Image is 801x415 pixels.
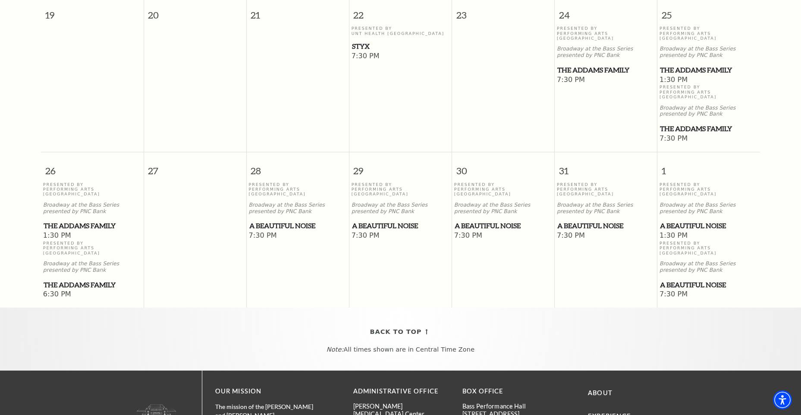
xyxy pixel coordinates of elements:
span: The Addams Family [660,65,757,75]
p: Presented By Performing Arts [GEOGRAPHIC_DATA] [249,182,347,197]
p: All times shown are in Central Time Zone [8,346,793,353]
p: Presented By Performing Arts [GEOGRAPHIC_DATA] [660,241,758,255]
span: Back To Top [370,327,422,337]
span: 26 [41,152,144,182]
span: A Beautiful Noise [249,220,347,231]
p: Presented By Performing Arts [GEOGRAPHIC_DATA] [43,182,141,197]
span: 7:30 PM [660,134,758,144]
p: Presented By Performing Arts [GEOGRAPHIC_DATA] [557,182,655,197]
span: 7:30 PM [660,290,758,299]
a: About [588,389,613,396]
p: Presented By Performing Arts [GEOGRAPHIC_DATA] [660,182,758,197]
p: BOX OFFICE [462,386,559,397]
span: 7:30 PM [249,231,347,241]
p: Presented By Performing Arts [GEOGRAPHIC_DATA] [454,182,553,197]
span: 27 [144,152,246,182]
span: 1:30 PM [43,231,141,241]
p: Broadway at the Bass Series presented by PNC Bank [557,202,655,215]
span: 30 [452,152,554,182]
span: 28 [247,152,349,182]
p: Administrative Office [353,386,449,397]
span: Styx [352,41,449,52]
p: Broadway at the Bass Series presented by PNC Bank [660,46,758,59]
span: A Beautiful Noise [455,220,552,231]
em: Note: [327,346,344,353]
p: Broadway at the Bass Series presented by PNC Bank [43,261,141,274]
span: A Beautiful Noise [660,220,757,231]
p: Broadway at the Bass Series presented by PNC Bank [249,202,347,215]
span: 7:30 PM [557,231,655,241]
p: Broadway at the Bass Series presented by PNC Bank [557,46,655,59]
span: A Beautiful Noise [660,280,757,290]
p: Presented By Performing Arts [GEOGRAPHIC_DATA] [660,85,758,99]
p: Broadway at the Bass Series presented by PNC Bank [660,202,758,215]
p: Presented By UNT Health [GEOGRAPHIC_DATA] [352,26,450,36]
span: 7:30 PM [352,52,450,61]
span: The Addams Family [44,280,141,290]
div: Accessibility Menu [773,390,792,409]
span: The Addams Family [660,123,757,134]
span: 31 [555,152,657,182]
span: The Addams Family [557,65,655,75]
p: Presented By Performing Arts [GEOGRAPHIC_DATA] [43,241,141,255]
p: Presented By Performing Arts [GEOGRAPHIC_DATA] [352,182,450,197]
p: Broadway at the Bass Series presented by PNC Bank [454,202,553,215]
span: 6:30 PM [43,290,141,299]
p: Broadway at the Bass Series presented by PNC Bank [43,202,141,215]
p: Presented By Performing Arts [GEOGRAPHIC_DATA] [557,26,655,41]
span: 29 [349,152,452,182]
span: 7:30 PM [352,231,450,241]
span: A Beautiful Noise [557,220,655,231]
p: Broadway at the Bass Series presented by PNC Bank [660,105,758,118]
span: The Addams Family [44,220,141,231]
span: 1:30 PM [660,75,758,85]
span: 1:30 PM [660,231,758,241]
span: A Beautiful Noise [352,220,449,231]
p: Presented By Performing Arts [GEOGRAPHIC_DATA] [660,26,758,41]
span: 7:30 PM [557,75,655,85]
span: 1 [657,152,760,182]
p: Broadway at the Bass Series presented by PNC Bank [352,202,450,215]
p: OUR MISSION [215,386,323,397]
span: 7:30 PM [454,231,553,241]
p: Broadway at the Bass Series presented by PNC Bank [660,261,758,274]
p: Bass Performance Hall [462,402,559,410]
